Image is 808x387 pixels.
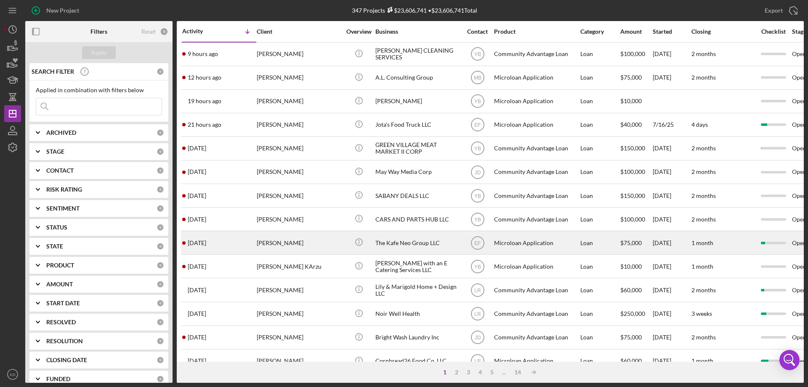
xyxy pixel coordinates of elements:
span: $60,000 [620,357,642,364]
div: 4 [474,369,486,376]
text: YB [474,193,481,199]
time: 2025-09-09 15:31 [188,121,221,128]
span: $250,000 [620,310,645,317]
div: Checklist [755,28,791,35]
time: 3 weeks [691,310,712,317]
span: $150,000 [620,144,645,152]
time: 2 months [691,286,716,294]
time: 2 months [691,50,716,57]
b: Filters [90,28,107,35]
div: [PERSON_NAME] [375,90,460,112]
time: 2 months [691,334,716,341]
time: 2025-09-08 10:33 [188,334,206,341]
div: Loan [580,114,619,136]
div: 0 [157,375,164,383]
time: 2 months [691,192,716,199]
time: 2025-09-10 01:13 [188,74,221,81]
text: MB [474,75,481,81]
div: Activity [182,28,219,35]
div: 1 [439,369,451,376]
div: Loan [580,184,619,207]
div: [PERSON_NAME] [257,90,341,112]
time: 2 months [691,168,716,175]
div: 0 [157,318,164,326]
time: 2025-09-08 14:46 [188,310,206,317]
div: Loan [580,137,619,160]
div: Lily & Marigold Home + Design LLC [375,279,460,301]
div: 347 Projects • $23,606,741 Total [352,7,477,14]
div: Reset [141,28,156,35]
button: Export [756,2,804,19]
time: 2025-09-08 22:38 [188,192,206,199]
button: KD [4,366,21,383]
div: Loan [580,279,619,301]
div: Microloan Application [494,232,578,254]
text: YB [474,146,481,152]
time: 2025-09-10 04:17 [188,51,218,57]
div: 2 [451,369,462,376]
time: 2 months [691,216,716,223]
time: 1 month [691,357,713,364]
b: ARCHIVED [46,129,76,136]
div: Started [653,28,691,35]
div: 0 [157,299,164,307]
div: 0 [157,280,164,288]
div: Community Advantage Loan [494,208,578,230]
div: Loan [580,350,619,372]
div: Loan [580,303,619,325]
time: 2025-09-06 08:54 [188,358,206,364]
time: 2 months [691,144,716,152]
div: Loan [580,43,619,65]
b: RESOLUTION [46,338,83,344]
div: Community Advantage Loan [494,137,578,160]
text: EF [474,122,481,128]
b: SEARCH FILTER [32,68,74,75]
time: 2025-09-08 21:35 [188,216,206,223]
div: ... [498,369,510,376]
b: STATE [46,243,63,250]
time: 2025-09-08 16:35 [188,263,206,270]
span: $75,000 [620,239,642,246]
time: 2 months [691,74,716,81]
div: Loan [580,67,619,89]
div: Loan [580,208,619,230]
b: RESOLVED [46,319,76,326]
div: Business [375,28,460,35]
div: The Kafe Neo Group LLC [375,232,460,254]
time: 2025-09-08 15:25 [188,287,206,294]
div: Bright Wash Laundry Inc [375,326,460,349]
div: Closing [691,28,755,35]
b: STATUS [46,224,67,231]
div: [DATE] [653,161,691,183]
span: $10,000 [620,263,642,270]
div: Amount [620,28,652,35]
div: [PERSON_NAME] [257,303,341,325]
div: 0 [157,205,164,212]
div: 0 [157,356,164,364]
div: [DATE] [653,279,691,301]
text: YB [474,264,481,270]
text: YB [474,51,481,57]
div: 0 [157,262,164,269]
div: [PERSON_NAME] with an E Catering Services LLC [375,255,460,278]
div: SABANY DEALS LLC [375,184,460,207]
b: AMOUNT [46,281,73,288]
div: [PERSON_NAME] CLEANING SERVICES [375,43,460,65]
div: Loan [580,255,619,278]
div: Community Advantage Loan [494,326,578,349]
text: LR [474,358,481,364]
div: [PERSON_NAME] [257,161,341,183]
div: Contact [462,28,493,35]
div: GREEN VILLAGE MEAT MARKET II CORP [375,137,460,160]
span: $100,000 [620,168,645,175]
b: RISK RATING [46,186,82,193]
div: Overview [343,28,375,35]
div: [DATE] [653,67,691,89]
div: May Way Media Corp [375,161,460,183]
b: PRODUCT [46,262,74,269]
div: Microloan Application [494,114,578,136]
div: Loan [580,161,619,183]
span: $75,000 [620,334,642,341]
span: $100,000 [620,50,645,57]
div: [PERSON_NAME] [257,67,341,89]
